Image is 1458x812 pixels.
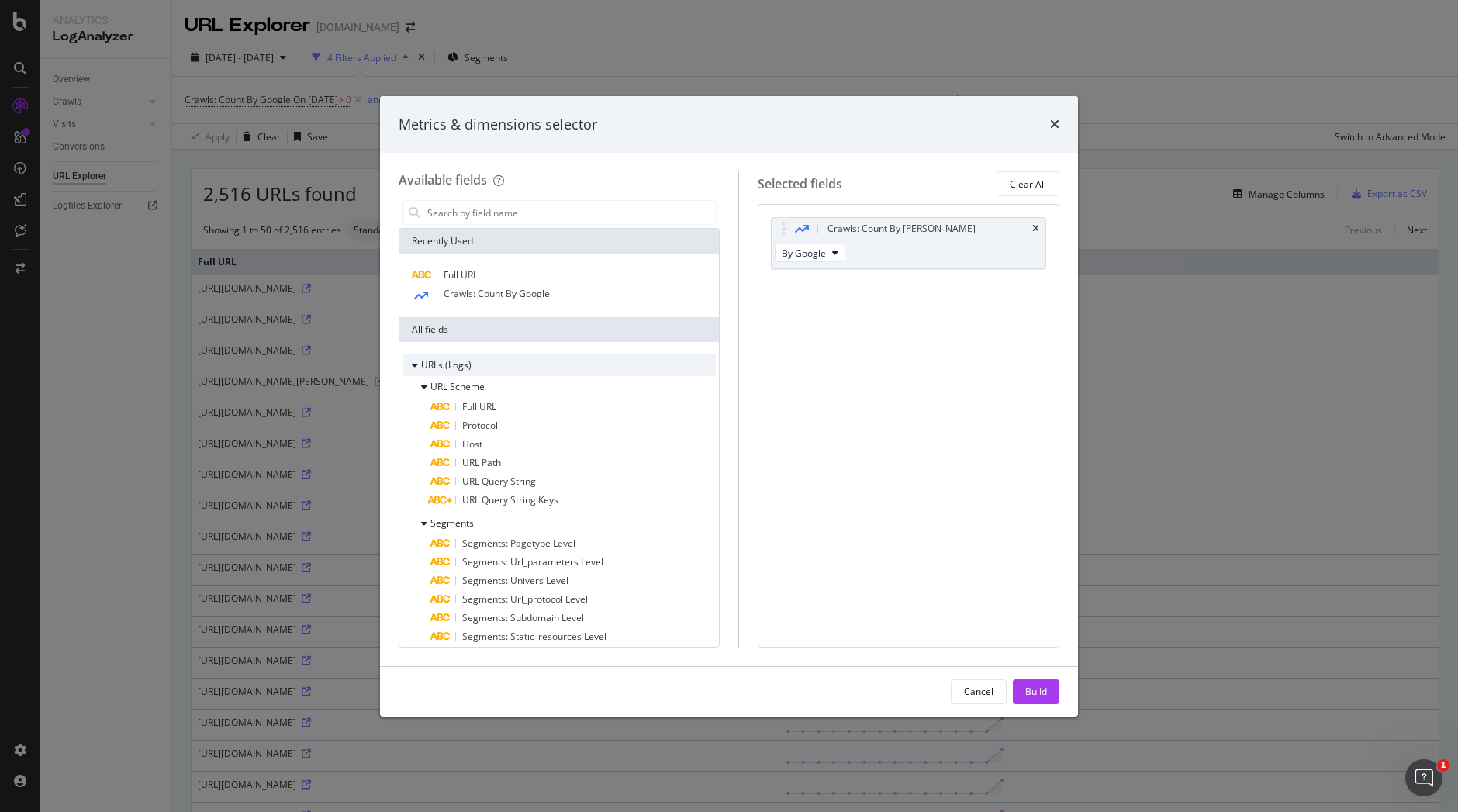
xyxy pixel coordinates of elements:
div: times [1050,115,1059,135]
button: By Google [775,244,845,262]
button: Build [1013,679,1059,704]
span: Segments: Url_protocol Level [462,593,588,606]
div: Crawls: Count By [PERSON_NAME]timesBy Google [771,217,1046,269]
span: Crawls: Count By Google [444,287,550,300]
span: Full URL [444,268,478,282]
span: Segments: Url_parameters Level [462,555,603,568]
span: Segments: Pagetype Level [462,537,575,550]
span: Segments [430,517,474,530]
span: URL Query String Keys [462,493,558,506]
div: All fields [399,317,719,342]
div: Metrics & dimensions selector [399,115,597,135]
div: Recently Used [399,229,719,254]
span: By Google [782,247,826,260]
div: Crawls: Count By [PERSON_NAME] [827,221,976,237]
span: Segments: Subdomain Level [462,611,584,624]
button: Clear All [997,171,1059,196]
div: Clear All [1010,178,1046,191]
span: URL Scheme [430,380,485,393]
span: Segments: Static_resources Level [462,630,606,643]
span: 1 [1437,759,1449,772]
div: Selected fields [758,175,842,193]
input: Search by field name [426,201,716,224]
button: Cancel [951,679,1007,704]
span: Full URL [462,400,496,413]
span: URL Path [462,456,501,469]
div: modal [380,96,1078,717]
span: Segments: Univers Level [462,574,568,587]
div: Available fields [399,171,487,188]
span: URLs (Logs) [421,358,472,371]
div: Build [1025,685,1047,698]
iframe: Intercom live chat [1405,759,1442,796]
span: Protocol [462,419,498,432]
div: times [1032,224,1039,233]
div: Cancel [964,685,993,698]
span: URL Query String [462,475,536,488]
span: Host [462,437,482,451]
